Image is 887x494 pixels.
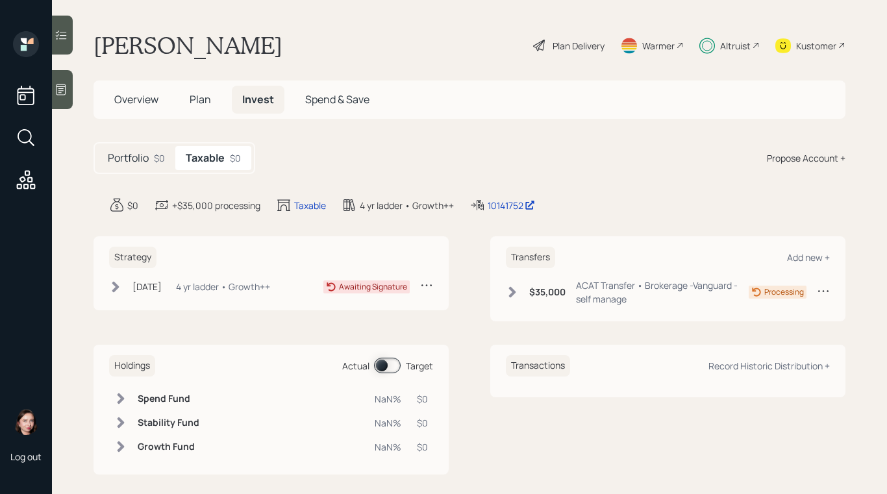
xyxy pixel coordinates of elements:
h6: $35,000 [529,287,566,298]
div: Processing [764,286,804,298]
div: $0 [230,151,241,165]
div: $0 [417,416,428,430]
span: Plan [190,92,211,106]
div: Plan Delivery [553,39,605,53]
div: 4 yr ladder • Growth++ [176,280,270,293]
div: [DATE] [132,280,162,293]
h6: Strategy [109,247,156,268]
h6: Transfers [506,247,555,268]
div: NaN% [375,416,401,430]
h6: Stability Fund [138,417,199,428]
div: NaN% [375,392,401,406]
div: Awaiting Signature [339,281,407,293]
h5: Portfolio [108,152,149,164]
img: aleksandra-headshot.png [13,409,39,435]
div: Target [406,359,433,373]
div: Add new + [787,251,830,264]
div: $0 [417,440,428,454]
div: +$35,000 processing [172,199,260,212]
div: Warmer [642,39,675,53]
div: Actual [342,359,369,373]
div: $0 [154,151,165,165]
div: Kustomer [796,39,836,53]
span: Overview [114,92,158,106]
div: Record Historic Distribution + [708,360,830,372]
span: Spend & Save [305,92,369,106]
div: Altruist [720,39,751,53]
span: Invest [242,92,274,106]
h6: Spend Fund [138,393,199,404]
div: $0 [127,199,138,212]
h6: Transactions [506,355,570,377]
h6: Growth Fund [138,441,199,452]
div: Propose Account + [767,151,845,165]
div: ACAT Transfer • Brokerage -Vanguard -self manage [576,278,749,306]
div: Taxable [294,199,326,212]
div: 10141752 [488,199,535,212]
div: $0 [417,392,428,406]
h6: Holdings [109,355,155,377]
h5: Taxable [186,152,225,164]
h1: [PERSON_NAME] [94,31,282,60]
div: NaN% [375,440,401,454]
div: 4 yr ladder • Growth++ [360,199,454,212]
div: Log out [10,451,42,463]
